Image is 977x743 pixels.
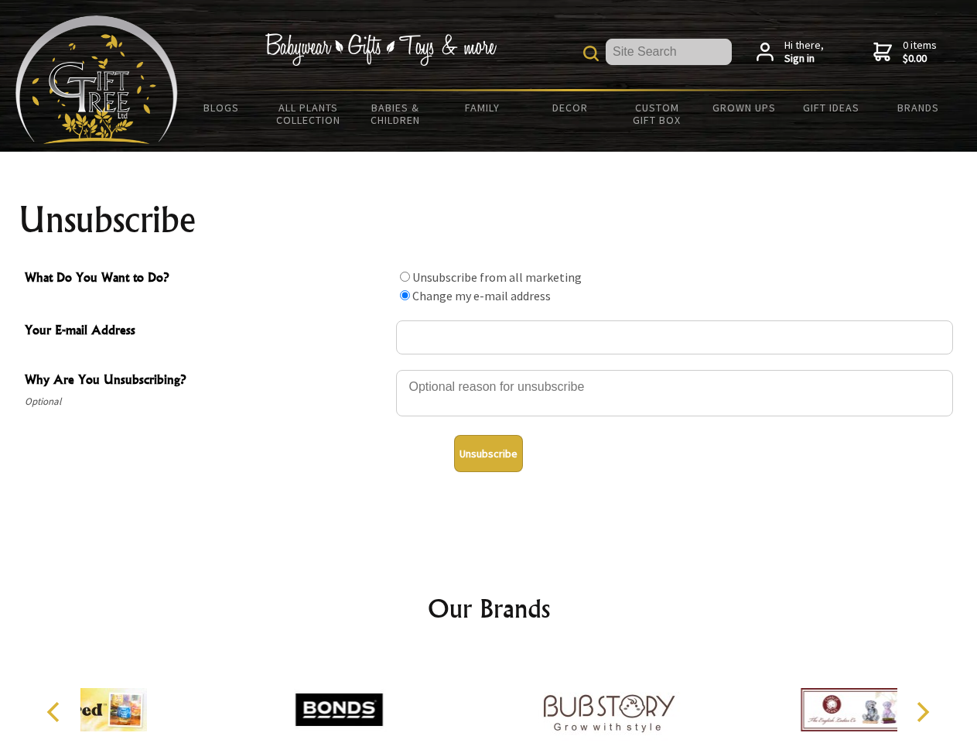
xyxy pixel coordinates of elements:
label: Unsubscribe from all marketing [412,269,582,285]
img: Babyware - Gifts - Toys and more... [15,15,178,144]
img: product search [583,46,599,61]
span: Hi there, [784,39,824,66]
button: Unsubscribe [454,435,523,472]
span: Optional [25,392,388,411]
a: All Plants Collection [265,91,353,136]
input: What Do You Want to Do? [400,272,410,282]
span: Your E-mail Address [25,320,388,343]
label: Change my e-mail address [412,288,551,303]
h2: Our Brands [31,590,947,627]
a: Hi there,Sign in [757,39,824,66]
button: Next [905,695,939,729]
strong: $0.00 [903,52,937,66]
a: Grown Ups [700,91,787,124]
textarea: Why Are You Unsubscribing? [396,370,953,416]
a: Gift Ideas [787,91,875,124]
strong: Sign in [784,52,824,66]
span: What Do You Want to Do? [25,268,388,290]
a: 0 items$0.00 [873,39,937,66]
input: What Do You Want to Do? [400,290,410,300]
a: Brands [875,91,962,124]
input: Your E-mail Address [396,320,953,354]
span: 0 items [903,38,937,66]
button: Previous [39,695,73,729]
a: BLOGS [178,91,265,124]
a: Custom Gift Box [613,91,701,136]
a: Babies & Children [352,91,439,136]
h1: Unsubscribe [19,201,959,238]
a: Decor [526,91,613,124]
input: Site Search [606,39,732,65]
span: Why Are You Unsubscribing? [25,370,388,392]
a: Family [439,91,527,124]
img: Babywear - Gifts - Toys & more [265,33,497,66]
